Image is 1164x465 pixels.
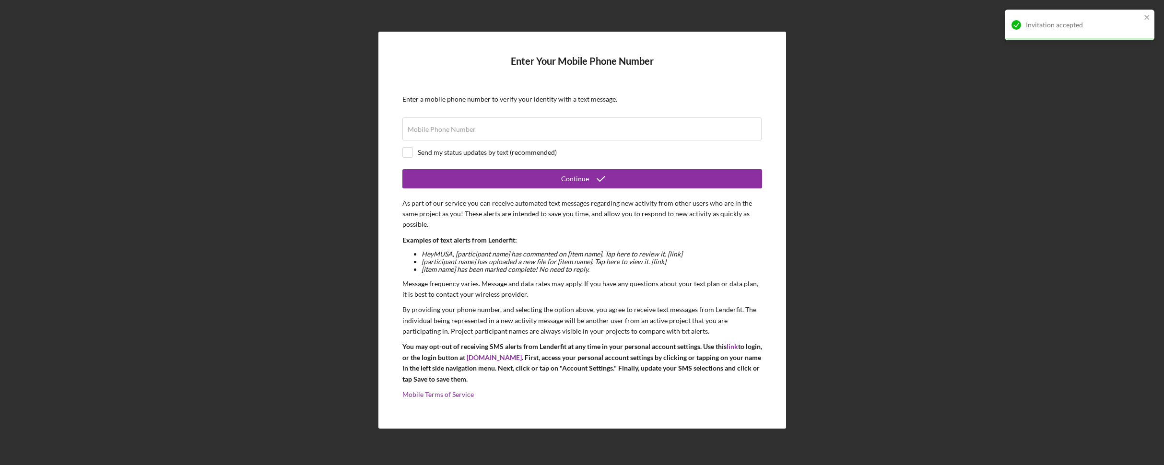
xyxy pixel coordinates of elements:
h4: Enter Your Mobile Phone Number [402,56,762,81]
li: Hey MUSA , [participant name] has commented on [item name]. Tap here to review it. [link] [422,250,762,258]
button: Continue [402,169,762,188]
p: As part of our service you can receive automated text messages regarding new activity from other ... [402,198,762,230]
p: By providing your phone number, and selecting the option above, you agree to receive text message... [402,304,762,337]
li: [item name] has been marked complete! No need to reply. [422,266,762,273]
label: Mobile Phone Number [408,126,476,133]
a: [DOMAIN_NAME] [467,353,522,361]
div: Continue [561,169,589,188]
p: Message frequency varies. Message and data rates may apply. If you have any questions about your ... [402,279,762,300]
div: Send my status updates by text (recommended) [418,149,557,156]
p: Examples of text alerts from Lenderfit: [402,235,762,245]
div: Invitation accepted [1026,21,1141,29]
div: Enter a mobile phone number to verify your identity with a text message. [402,95,762,103]
p: You may opt-out of receiving SMS alerts from Lenderfit at any time in your personal account setti... [402,341,762,384]
a: link [727,342,738,350]
a: Mobile Terms of Service [402,390,474,398]
button: close [1144,13,1151,23]
li: [participant name] has uploaded a new file for [item name]. Tap here to view it. [link] [422,258,762,266]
